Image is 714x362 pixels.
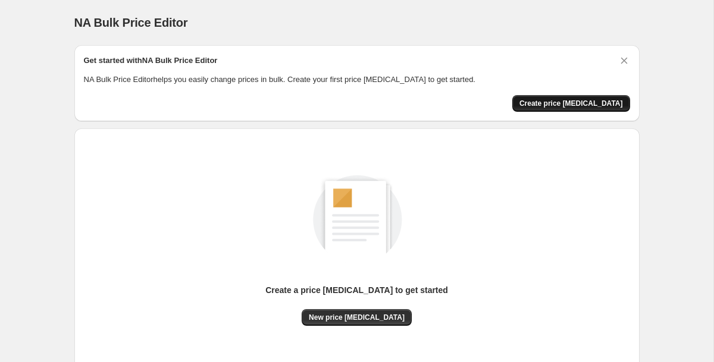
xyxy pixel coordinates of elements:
button: New price [MEDICAL_DATA] [302,309,412,326]
button: Dismiss card [618,55,630,67]
p: Create a price [MEDICAL_DATA] to get started [265,284,448,296]
span: NA Bulk Price Editor [74,16,188,29]
h2: Get started with NA Bulk Price Editor [84,55,218,67]
p: NA Bulk Price Editor helps you easily change prices in bulk. Create your first price [MEDICAL_DAT... [84,74,630,86]
span: Create price [MEDICAL_DATA] [519,99,623,108]
span: New price [MEDICAL_DATA] [309,313,405,322]
button: Create price change job [512,95,630,112]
